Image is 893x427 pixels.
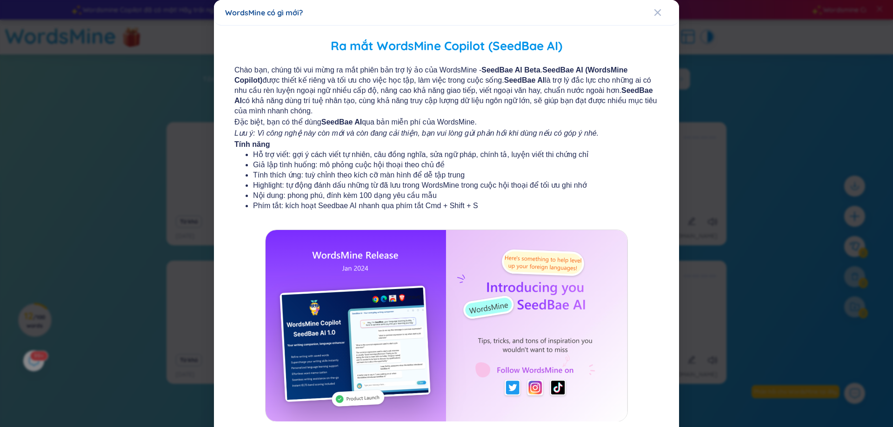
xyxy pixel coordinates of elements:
[253,170,640,180] li: Tính thích ứng: tuỳ chỉnh theo kích cỡ màn hình để dễ tập trung
[253,191,640,201] li: Nội dung: phong phú, đính kèm 100 dạng yêu cầu mẫu
[234,140,270,148] b: Tính năng
[234,129,599,137] i: Lưu ý: Vì công nghệ này còn mới và còn đang cải thiện, bạn vui lòng gửi phản hồi khi dùng nếu có ...
[234,65,659,116] span: Chào bạn, chúng tôi vui mừng ra mắt phiên bản trợ lý ảo của WordsMine - . được thiết kế riêng và ...
[234,117,659,127] span: Đặc biệt, bạn có thể dùng qua bản miễn phí của WordsMine.
[225,7,668,18] div: WordsMine có gì mới?
[504,76,545,84] b: SeedBae AI
[234,86,653,105] b: SeedBae AI
[253,160,640,170] li: Giả lập tình huống: mô phỏng cuộc hội thoại theo chủ đề
[481,66,540,74] b: SeedBae AI Beta
[321,118,362,126] b: SeedBae AI
[253,180,640,191] li: Highlight: tự động đánh dấu những từ đã lưu trong WordsMine trong cuộc hội thoại để tối ưu ghi nhớ
[225,37,668,56] h2: Ra mắt WordsMine Copilot (SeedBae AI)
[253,150,640,160] li: Hỗ trợ viết: gợi ý cách viết tự nhiên, câu đồng nghĩa, sửa ngữ pháp, chính tả, luyện viết thi chứ...
[234,66,627,84] b: SeedBae AI (WordsMine Copilot)
[253,201,640,211] li: Phím tắt: kích hoạt Seedbae AI nhanh qua phím tắt Cmd + Shift + S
